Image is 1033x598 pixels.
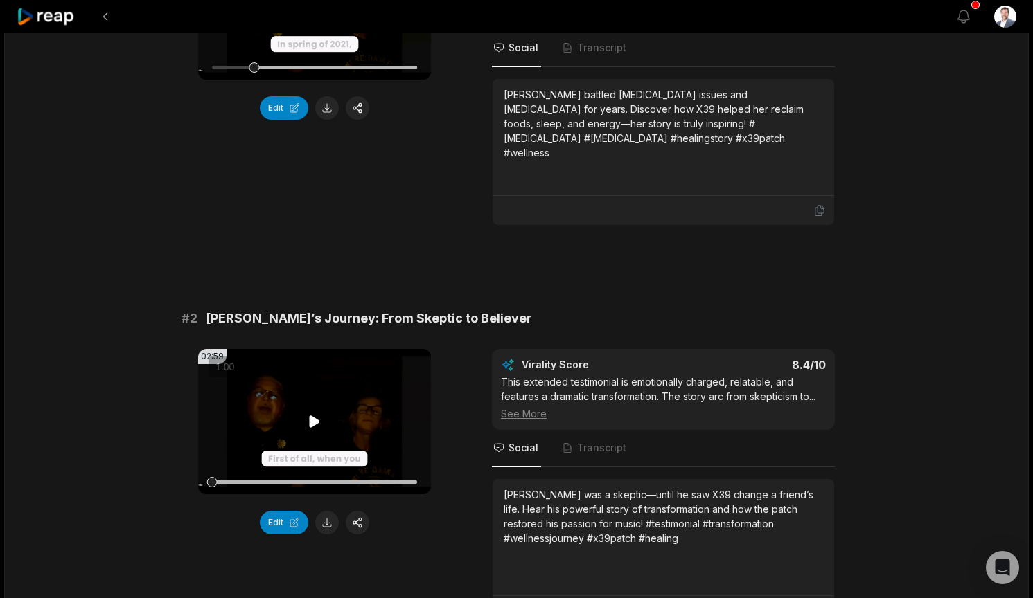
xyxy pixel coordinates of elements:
[198,349,431,494] video: Your browser does not support mp4 format.
[522,358,671,372] div: Virality Score
[577,41,626,55] span: Transcript
[260,511,308,534] button: Edit
[509,41,538,55] span: Social
[504,87,823,160] div: [PERSON_NAME] battled [MEDICAL_DATA] issues and [MEDICAL_DATA] for years. Discover how X39 helped...
[504,487,823,545] div: [PERSON_NAME] was a skeptic—until he saw X39 change a friend’s life. Hear his powerful story of t...
[501,406,826,421] div: See More
[206,309,532,328] span: [PERSON_NAME]’s Journey: From Skeptic to Believer
[678,358,827,372] div: 8.4 /10
[492,30,835,67] nav: Tabs
[577,441,626,455] span: Transcript
[509,441,538,455] span: Social
[182,309,197,328] span: # 2
[501,374,826,421] div: This extended testimonial is emotionally charged, relatable, and features a dramatic transformati...
[260,96,308,120] button: Edit
[492,430,835,467] nav: Tabs
[986,551,1019,584] div: Open Intercom Messenger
